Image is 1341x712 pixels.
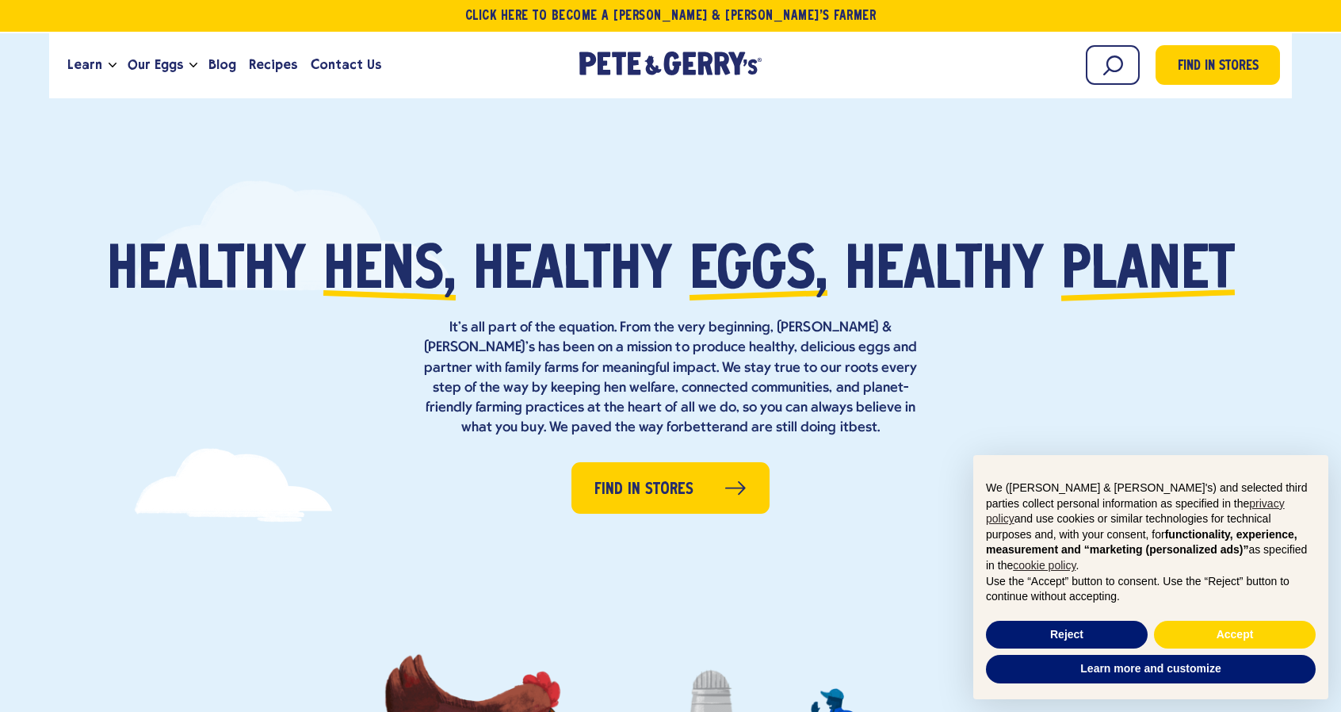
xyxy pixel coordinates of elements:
button: Open the dropdown menu for Learn [109,63,117,68]
a: Find in Stores [571,462,770,514]
a: Recipes [243,44,304,86]
button: Reject [986,621,1148,649]
input: Search [1086,45,1140,85]
span: Blog [208,55,236,75]
span: eggs, [690,243,827,302]
p: We ([PERSON_NAME] & [PERSON_NAME]'s) and selected third parties collect personal information as s... [986,480,1316,574]
span: Contact Us [311,55,381,75]
span: hens, [323,243,456,302]
button: Open the dropdown menu for Our Eggs [189,63,197,68]
a: Our Eggs [121,44,189,86]
p: It’s all part of the equation. From the very beginning, [PERSON_NAME] & [PERSON_NAME]’s has been ... [417,318,924,438]
p: Use the “Accept” button to consent. Use the “Reject” button to continue without accepting. [986,574,1316,605]
button: Learn more and customize [986,655,1316,683]
span: Find in Stores [594,477,693,502]
span: Our Eggs [128,55,183,75]
a: cookie policy [1013,559,1075,572]
span: planet [1061,243,1235,302]
strong: best [849,420,877,435]
span: Recipes [249,55,297,75]
strong: better [684,420,724,435]
span: healthy [473,243,672,302]
a: Blog [202,44,243,86]
a: Learn [61,44,109,86]
button: Accept [1154,621,1316,649]
span: Find in Stores [1178,56,1259,78]
span: Learn [67,55,102,75]
a: Find in Stores [1156,45,1280,85]
a: Contact Us [304,44,388,86]
span: Healthy [107,243,306,302]
span: healthy [845,243,1044,302]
